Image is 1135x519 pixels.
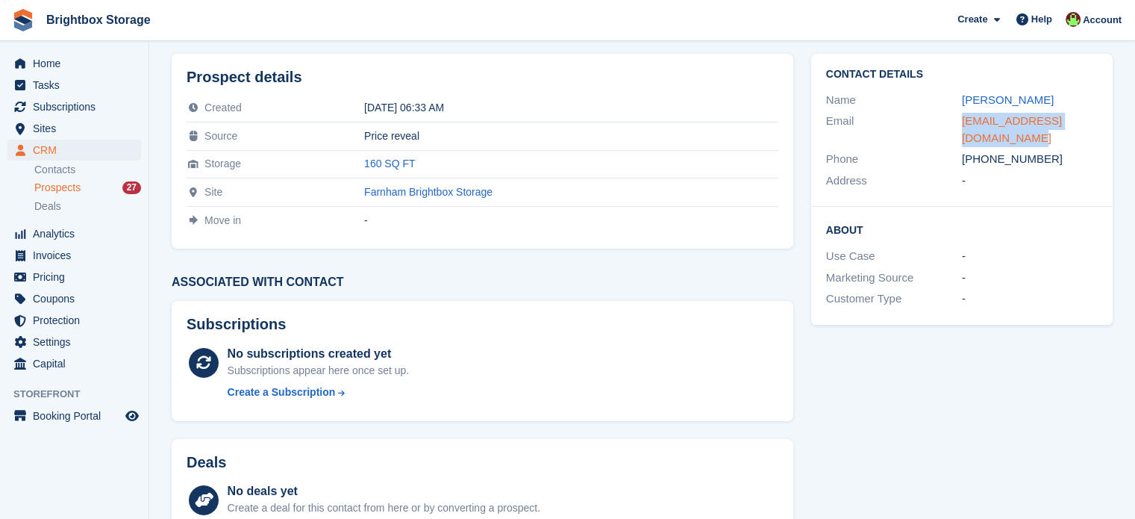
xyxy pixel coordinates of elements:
h2: Contact Details [826,69,1098,81]
a: Contacts [34,163,141,177]
div: - [962,290,1098,308]
div: Subscriptions appear here once set up. [228,363,410,379]
span: CRM [33,140,122,161]
div: No deals yet [228,482,540,500]
h2: Prospect details [187,69,778,86]
a: menu [7,353,141,374]
span: Deals [34,199,61,214]
a: [EMAIL_ADDRESS][DOMAIN_NAME] [962,114,1062,144]
a: Prospects 27 [34,180,141,196]
div: Address [826,173,962,190]
span: Coupons [33,288,122,309]
span: Pricing [33,267,122,288]
div: No subscriptions created yet [228,345,410,363]
span: Home [33,53,122,74]
span: Storefront [13,387,148,402]
span: Analytics [33,223,122,244]
span: Booking Portal [33,405,122,426]
a: Brightbox Storage [40,7,157,32]
div: Create a deal for this contact from here or by converting a prospect. [228,500,540,516]
a: menu [7,140,141,161]
div: - [962,173,1098,190]
div: - [364,214,778,226]
a: Farnham Brightbox Storage [364,186,493,198]
div: Marketing Source [826,270,962,287]
div: Email [826,113,962,146]
div: Customer Type [826,290,962,308]
div: Create a Subscription [228,385,336,400]
div: Use Case [826,248,962,265]
h2: Deals [187,454,226,471]
div: [PHONE_NUMBER] [962,151,1098,168]
h3: Associated with contact [172,276,793,289]
a: menu [7,267,141,288]
span: Subscriptions [33,96,122,117]
span: Capital [33,353,122,374]
a: menu [7,288,141,309]
span: Source [204,130,237,142]
span: Site [204,186,222,198]
a: menu [7,75,141,96]
span: Account [1083,13,1122,28]
img: Marlena [1066,12,1081,27]
div: Name [826,92,962,109]
div: - [962,270,1098,287]
a: menu [7,96,141,117]
h2: About [826,222,1098,237]
img: stora-icon-8386f47178a22dfd0bd8f6a31ec36ba5ce8667c1dd55bd0f319d3a0aa187defe.svg [12,9,34,31]
span: Settings [33,332,122,352]
div: Phone [826,151,962,168]
div: [DATE] 06:33 AM [364,102,778,114]
h2: Subscriptions [187,316,778,333]
span: Created [204,102,242,114]
span: Storage [204,158,241,170]
span: Sites [33,118,122,139]
span: Prospects [34,181,81,195]
a: Deals [34,199,141,214]
a: [PERSON_NAME] [962,93,1054,106]
span: Help [1031,12,1052,27]
span: Invoices [33,245,122,266]
span: Tasks [33,75,122,96]
a: Create a Subscription [228,385,410,400]
span: Create [957,12,987,27]
span: Move in [204,214,241,226]
a: menu [7,245,141,266]
a: 160 SQ FT [364,158,415,170]
div: 27 [122,181,141,194]
a: Preview store [123,407,141,425]
a: menu [7,53,141,74]
a: menu [7,310,141,331]
a: menu [7,332,141,352]
div: Price reveal [364,130,778,142]
a: menu [7,405,141,426]
div: - [962,248,1098,265]
a: menu [7,118,141,139]
span: Protection [33,310,122,331]
a: menu [7,223,141,244]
